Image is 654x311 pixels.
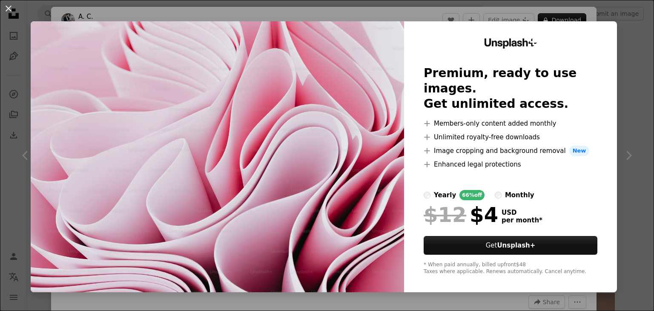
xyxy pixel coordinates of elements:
[424,146,597,156] li: Image cropping and background removal
[424,204,466,226] span: $12
[424,132,597,142] li: Unlimited royalty-free downloads
[424,66,597,112] h2: Premium, ready to use images. Get unlimited access.
[505,190,534,200] div: monthly
[497,242,535,249] strong: Unsplash+
[459,190,485,200] div: 66% off
[424,204,498,226] div: $4
[424,236,597,255] button: GetUnsplash+
[502,209,542,216] span: USD
[434,190,456,200] div: yearly
[424,159,597,170] li: Enhanced legal protections
[424,262,597,275] div: * When paid annually, billed upfront $48 Taxes where applicable. Renews automatically. Cancel any...
[502,216,542,224] span: per month *
[495,192,502,199] input: monthly
[424,118,597,129] li: Members-only content added monthly
[569,146,590,156] span: New
[424,192,430,199] input: yearly66%off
